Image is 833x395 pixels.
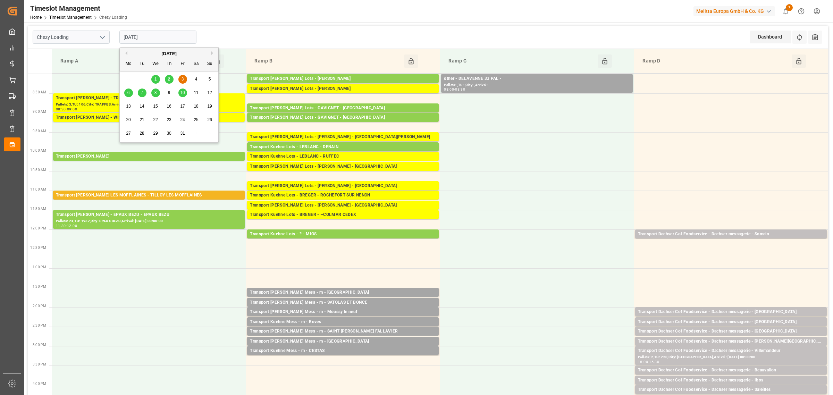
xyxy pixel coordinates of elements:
div: Transport Dachser Cof Foodservice - Dachser messagerie - Villemandeur [638,347,824,354]
span: 9:30 AM [33,129,46,133]
div: Transport Dachser Cof Foodservice - Dachser messagerie - Somain [638,231,824,238]
div: Transport [PERSON_NAME] LES MOFFLAINES - TILLOY LES MOFFLAINES [56,192,242,199]
div: Pallets: 2,TU: ,City: [GEOGRAPHIC_DATA],Arrival: [DATE] 00:00:00 [250,209,436,215]
div: Choose Thursday, October 9th, 2025 [165,89,174,97]
div: Choose Sunday, October 19th, 2025 [205,102,214,111]
div: Choose Saturday, October 4th, 2025 [192,75,201,84]
div: Choose Thursday, October 2nd, 2025 [165,75,174,84]
div: Transport Kuehne Lots - ? - MIOS [250,231,436,238]
span: 9:00 AM [33,110,46,114]
div: Pallets: ,TU: 7,City: [GEOGRAPHIC_DATA],Arrival: [DATE] 00:00:00 [250,296,436,302]
div: Fr [178,60,187,68]
div: Transport Kuehne Lots - LEBLANC - RUFFEC [250,153,436,160]
div: Choose Thursday, October 30th, 2025 [165,129,174,138]
div: Transport Kuehne Mess - m - Boves [250,319,436,326]
div: Choose Tuesday, October 14th, 2025 [138,102,146,111]
div: Su [205,60,214,68]
span: 2 [168,77,170,82]
div: Ramp D [640,54,792,68]
div: Transport Dachser Cof Foodservice - Dachser messagerie - [GEOGRAPHIC_DATA] [638,319,824,326]
div: 08:30 [56,108,66,111]
div: Th [165,60,174,68]
div: Pallets: 2,TU: 513,City: [GEOGRAPHIC_DATA],Arrival: [DATE] 00:00:00 [250,190,436,195]
button: show 1 new notifications [778,3,793,19]
div: Transport [PERSON_NAME] Lots - [PERSON_NAME] - [GEOGRAPHIC_DATA] [250,202,436,209]
span: 18 [194,104,198,109]
input: DD-MM-YYYY [119,31,196,44]
span: 24 [180,117,185,122]
div: Choose Monday, October 13th, 2025 [124,102,133,111]
div: Transport Kuehne Lots - BREGER - ~COLMAR CEDEX [250,211,436,218]
span: 8:30 AM [33,90,46,94]
span: 1:30 PM [33,285,46,288]
span: 23 [167,117,171,122]
div: Pallets: ,TU: 40,City: [GEOGRAPHIC_DATA],Arrival: [DATE] 00:00:00 [250,316,436,321]
div: Transport [PERSON_NAME] Mess - m - SAINT [PERSON_NAME] FALLAVIER [250,328,436,335]
div: other - DELAVENNE 33 PAL - [444,75,630,82]
span: 7 [141,90,143,95]
div: Transport Dachser Cof Foodservice - Dachser messagerie - Saleilles [638,386,824,393]
div: 15:30 [649,360,659,363]
div: Pallets: 24,TU: 1932,City: EPAUX BEZU,Arrival: [DATE] 00:00:00 [56,218,242,224]
div: Pallets: ,TU: 542,City: [GEOGRAPHIC_DATA],Arrival: [DATE] 00:00:00 [250,151,436,157]
div: Pallets: 6,TU: 374,City: ~COLMAR CEDEX,Arrival: [DATE] 00:00:00 [250,218,436,224]
div: Choose Monday, October 27th, 2025 [124,129,133,138]
span: 27 [126,131,131,136]
span: 22 [153,117,158,122]
div: We [151,60,160,68]
span: 25 [194,117,198,122]
div: Transport [PERSON_NAME] Lots - [PERSON_NAME] - [GEOGRAPHIC_DATA] [250,183,436,190]
div: Sa [192,60,201,68]
div: Choose Sunday, October 12th, 2025 [205,89,214,97]
span: 19 [207,104,212,109]
div: Pallets: 3,TU: 154,City: WISSOUS,Arrival: [DATE] 00:00:00 [56,121,242,127]
div: Choose Saturday, October 11th, 2025 [192,89,201,97]
div: Transport [PERSON_NAME] Lots - [PERSON_NAME] - [GEOGRAPHIC_DATA][PERSON_NAME] [250,134,436,141]
span: 31 [180,131,185,136]
div: Choose Tuesday, October 28th, 2025 [138,129,146,138]
span: 14 [140,104,144,109]
div: [DATE] [120,50,218,57]
div: Pallets: 16,TU: 28,City: MIOS,Arrival: [DATE] 00:00:00 [250,238,436,244]
div: Transport [PERSON_NAME] Mess - m - [GEOGRAPHIC_DATA] [250,289,436,296]
div: - [454,88,455,91]
span: 5 [209,77,211,82]
div: Pallets: 2,TU: 250,City: [GEOGRAPHIC_DATA],Arrival: [DATE] 00:00:00 [638,354,824,360]
div: Timeslot Management [30,3,127,14]
div: Pallets: 6,TU: 365,City: ROCHEFORT SUR NENON,Arrival: [DATE] 00:00:00 [250,199,436,205]
div: 11:30 [56,224,66,227]
div: Choose Friday, October 31st, 2025 [178,129,187,138]
div: 09:00 [67,108,77,111]
div: Choose Thursday, October 16th, 2025 [165,102,174,111]
div: Pallets: ,TU: 396,City: [GEOGRAPHIC_DATA],Arrival: [DATE] 00:00:00 [250,170,436,176]
div: Choose Monday, October 6th, 2025 [124,89,133,97]
div: Transport Dachser Cof Foodservice - Dachser messagerie - [PERSON_NAME][GEOGRAPHIC_DATA][PERSON_NAME] [638,338,824,345]
div: Dashboard [750,31,791,43]
button: Next Month [211,51,215,55]
div: Transport [PERSON_NAME] Lots - [PERSON_NAME] - [GEOGRAPHIC_DATA] [250,163,436,170]
span: 11:30 AM [30,207,46,211]
div: Pallets: 2,TU: 7,City: [GEOGRAPHIC_DATA],Arrival: [DATE] 00:00:00 [638,335,824,341]
span: 20 [126,117,131,122]
div: Choose Friday, October 24th, 2025 [178,116,187,124]
div: Pallets: ,TU: 38,City: CESTAS,Arrival: [DATE] 00:00:00 [250,354,436,360]
div: Choose Monday, October 20th, 2025 [124,116,133,124]
div: Pallets: 2,TU: 28,City: [GEOGRAPHIC_DATA],Arrival: [DATE] 00:00:00 [638,374,824,380]
div: Transport [PERSON_NAME] Lots - [PERSON_NAME] [250,75,436,82]
div: Choose Wednesday, October 29th, 2025 [151,129,160,138]
div: Transport [PERSON_NAME] [56,153,242,160]
div: Pallets: 1,TU: 66,City: [GEOGRAPHIC_DATA],Arrival: [DATE] 00:00:00 [638,316,824,321]
div: Transport [PERSON_NAME] Mess - m - SATOLAS ET BONCE [250,299,436,306]
div: Pallets: 3,TU: 106,City: TRAPPES,Arrival: [DATE] 00:00:00 [56,102,242,108]
div: Pallets: 1,TU: 25,City: [GEOGRAPHIC_DATA][PERSON_NAME],Arrival: [DATE] 00:00:00 [638,345,824,351]
div: Pallets: 8,TU: 1416,City: [GEOGRAPHIC_DATA],Arrival: [DATE] 00:00:00 [250,112,436,118]
div: Pallets: ,TU: 116,City: [GEOGRAPHIC_DATA],Arrival: [DATE] 00:00:00 [56,160,242,166]
div: Pallets: ,TU: 381,City: RUFFEC,Arrival: [DATE] 00:00:00 [250,160,436,166]
div: Transport Dachser Cof Foodservice - Dachser messagerie - [GEOGRAPHIC_DATA] [638,309,824,316]
div: Ramp C [446,54,598,68]
span: 6 [127,90,130,95]
span: 12:30 PM [30,246,46,250]
span: 3 [182,77,184,82]
div: Transport [PERSON_NAME] - EPAUX BEZU - EPAUX BEZU [56,211,242,218]
div: Transport Kuehne Mess - m - CESTAS [250,347,436,354]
